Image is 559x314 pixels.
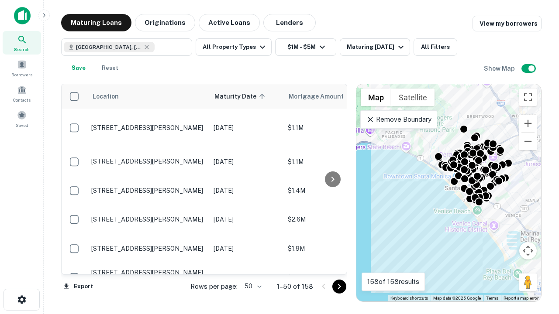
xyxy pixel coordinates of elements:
[190,281,238,292] p: Rows per page:
[391,89,435,106] button: Show satellite imagery
[332,280,346,294] button: Go to next page
[16,122,28,129] span: Saved
[91,269,205,276] p: [STREET_ADDRESS][PERSON_NAME]
[214,91,268,102] span: Maturity Date
[263,14,316,31] button: Lenders
[433,296,481,300] span: Map data ©2025 Google
[288,273,375,282] p: $3.4M
[196,38,272,56] button: All Property Types
[76,43,141,51] span: [GEOGRAPHIC_DATA], [GEOGRAPHIC_DATA], [GEOGRAPHIC_DATA]
[214,157,279,167] p: [DATE]
[92,91,119,102] span: Location
[340,38,410,56] button: Maturing [DATE]
[486,296,498,300] a: Terms (opens in new tab)
[3,56,41,80] a: Borrowers
[519,89,537,106] button: Toggle fullscreen view
[91,124,205,132] p: [STREET_ADDRESS][PERSON_NAME]
[283,84,380,109] th: Mortgage Amount
[359,290,387,301] a: Open this area in Google Maps (opens a new window)
[241,280,263,293] div: 50
[519,133,537,150] button: Zoom out
[13,96,31,103] span: Contacts
[347,42,406,52] div: Maturing [DATE]
[484,64,516,73] h6: Show Map
[61,280,95,293] button: Export
[288,157,375,167] p: $1.1M
[209,84,283,109] th: Maturity Date
[519,115,537,132] button: Zoom in
[14,46,30,53] span: Search
[289,91,355,102] span: Mortgage Amount
[214,215,279,224] p: [DATE]
[96,59,124,77] button: Reset
[135,14,195,31] button: Originations
[11,71,32,78] span: Borrowers
[214,186,279,195] p: [DATE]
[3,107,41,130] a: Saved
[356,84,541,301] div: 0 0
[367,276,419,287] p: 158 of 158 results
[3,31,41,55] a: Search
[473,16,542,31] a: View my borrowers
[288,123,375,133] p: $1.1M
[214,244,279,253] p: [DATE]
[91,245,205,253] p: [STREET_ADDRESS][PERSON_NAME]
[214,273,279,282] p: [DATE]
[61,14,131,31] button: Maturing Loans
[91,157,205,165] p: [STREET_ADDRESS][PERSON_NAME]
[277,281,313,292] p: 1–50 of 158
[359,290,387,301] img: Google
[87,84,209,109] th: Location
[519,242,537,259] button: Map camera controls
[275,38,336,56] button: $1M - $5M
[288,215,375,224] p: $2.6M
[515,244,559,286] iframe: Chat Widget
[91,187,205,195] p: [STREET_ADDRESS][PERSON_NAME]
[504,296,538,300] a: Report a map error
[414,38,457,56] button: All Filters
[361,89,391,106] button: Show street map
[3,82,41,105] a: Contacts
[366,114,431,125] p: Remove Boundary
[91,215,205,223] p: [STREET_ADDRESS][PERSON_NAME]
[288,244,375,253] p: $1.9M
[14,7,31,24] img: capitalize-icon.png
[288,186,375,195] p: $1.4M
[214,123,279,133] p: [DATE]
[65,59,93,77] button: Save your search to get updates of matches that match your search criteria.
[390,295,428,301] button: Keyboard shortcuts
[199,14,260,31] button: Active Loans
